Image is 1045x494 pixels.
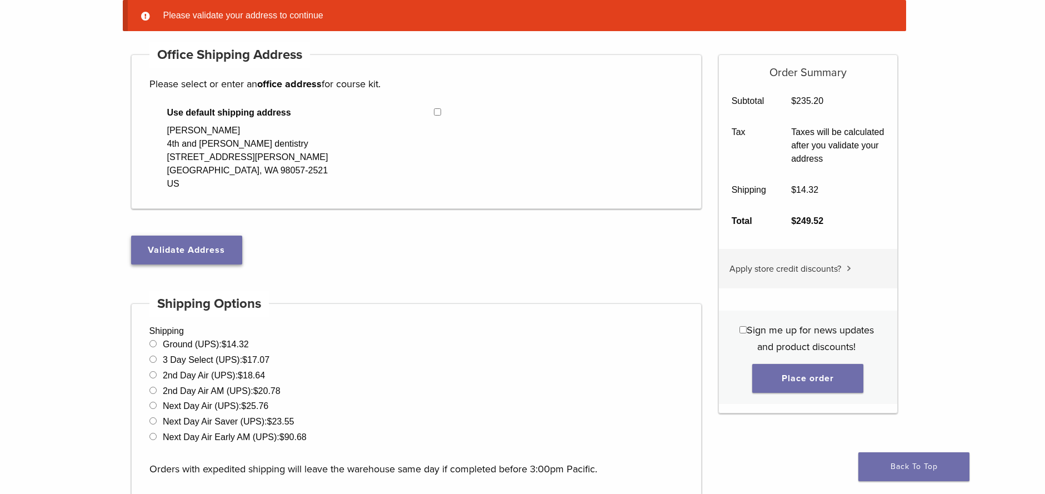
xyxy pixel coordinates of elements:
[779,117,897,174] td: Taxes will be calculated after you validate your address
[149,42,311,68] h4: Office Shipping Address
[242,355,247,365] span: $
[163,432,307,442] label: Next Day Air Early AM (UPS):
[167,106,434,119] span: Use default shipping address
[791,216,796,226] span: $
[163,371,265,380] label: 2nd Day Air (UPS):
[163,340,249,349] label: Ground (UPS):
[279,432,284,442] span: $
[149,76,684,92] p: Please select or enter an for course kit.
[719,55,897,79] h5: Order Summary
[149,291,269,317] h4: Shipping Options
[719,206,779,237] th: Total
[149,444,684,477] p: Orders with expedited shipping will leave the warehouse same day if completed before 3:00pm Pacific.
[847,266,851,271] img: caret.svg
[242,355,269,365] bdi: 17.07
[131,236,242,265] button: Validate Address
[253,386,281,396] bdi: 20.78
[167,124,328,191] div: [PERSON_NAME] 4th and [PERSON_NAME] dentistry [STREET_ADDRESS][PERSON_NAME] [GEOGRAPHIC_DATA], WA...
[791,185,796,194] span: $
[238,371,265,380] bdi: 18.64
[159,9,888,22] li: Please validate your address to continue
[222,340,227,349] span: $
[267,417,294,426] bdi: 23.55
[719,174,779,206] th: Shipping
[729,263,841,275] span: Apply store credit discounts?
[752,364,863,393] button: Place order
[241,401,246,411] span: $
[257,78,322,90] strong: office address
[791,96,796,106] span: $
[719,117,779,174] th: Tax
[739,326,747,333] input: Sign me up for news updates and product discounts!
[858,452,969,481] a: Back To Top
[238,371,243,380] span: $
[791,96,823,106] bdi: 235.20
[719,86,779,117] th: Subtotal
[747,324,874,353] span: Sign me up for news updates and product discounts!
[222,340,249,349] bdi: 14.32
[163,355,269,365] label: 3 Day Select (UPS):
[253,386,258,396] span: $
[279,432,307,442] bdi: 90.68
[163,401,268,411] label: Next Day Air (UPS):
[791,185,818,194] bdi: 14.32
[163,386,281,396] label: 2nd Day Air AM (UPS):
[163,417,294,426] label: Next Day Air Saver (UPS):
[241,401,268,411] bdi: 25.76
[791,216,823,226] bdi: 249.52
[267,417,272,426] span: $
